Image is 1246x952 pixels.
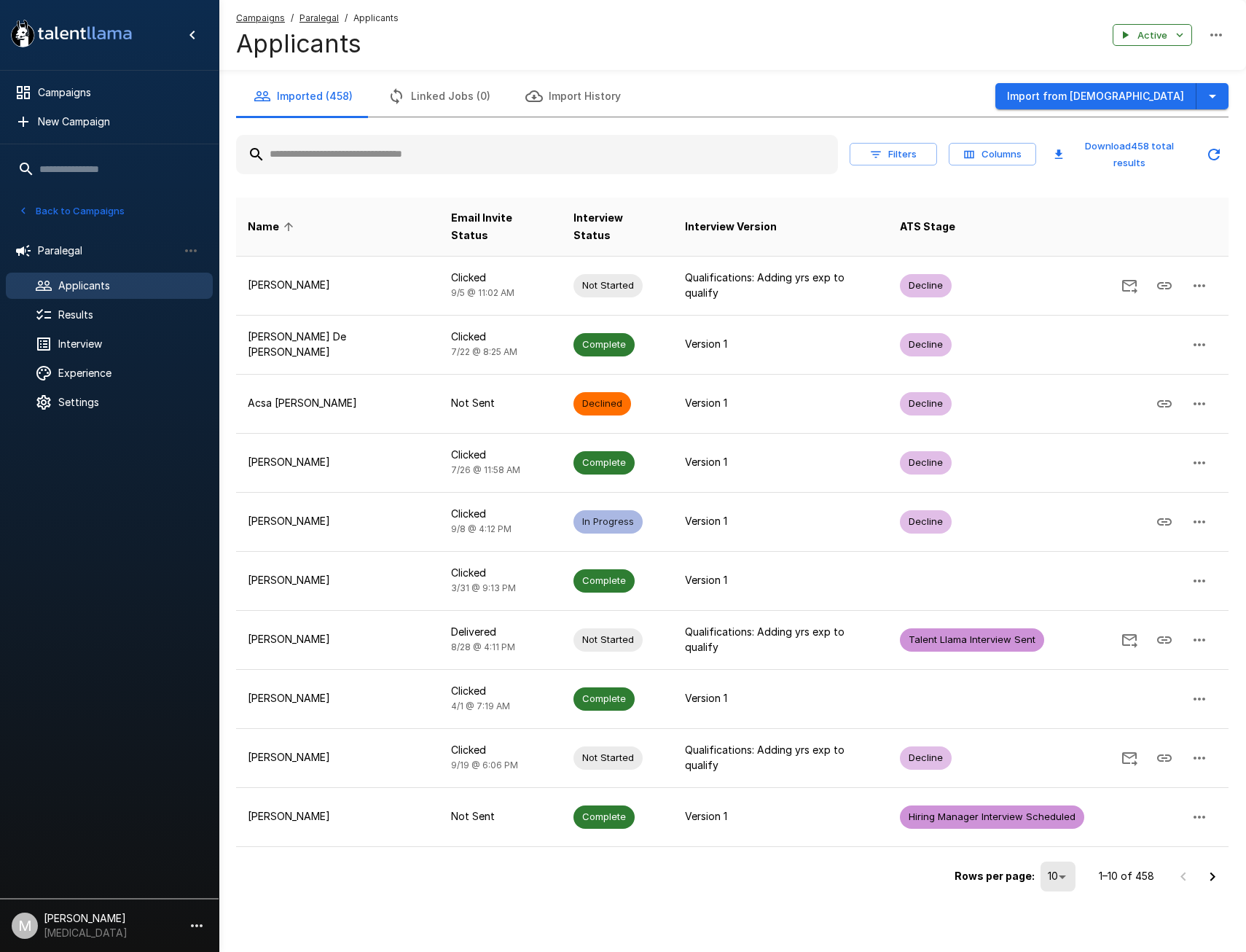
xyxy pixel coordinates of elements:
[248,809,428,824] p: [PERSON_NAME]
[248,573,428,588] p: [PERSON_NAME]
[370,76,508,117] button: Linked Jobs (0)
[900,278,952,292] span: Decline
[248,455,428,469] p: [PERSON_NAME]
[248,278,428,292] p: [PERSON_NAME]
[573,278,643,292] span: Not Started
[685,743,877,772] p: Qualifications: Adding yrs exp to qualify
[451,329,549,344] p: Clicked
[451,641,515,652] span: 8/28 @ 4:11 PM
[451,743,549,757] p: Clicked
[236,76,370,117] button: Imported (458)
[1198,862,1227,891] button: Go to next page
[451,287,514,298] span: 9/5 @ 11:02 AM
[451,448,549,462] p: Clicked
[451,270,549,285] p: Clicked
[900,338,952,351] span: Decline
[850,143,937,165] button: Filters
[900,515,952,528] span: Decline
[900,456,952,469] span: Decline
[900,751,952,765] span: Decline
[1147,396,1182,408] span: Copy Interview Link
[955,869,1035,883] p: Rows per page:
[451,582,516,593] span: 3/31 @ 9:13 PM
[248,218,298,235] span: Name
[1147,632,1182,644] span: Copy Interview Link
[685,270,877,300] p: Qualifications: Adding yrs exp to qualify
[573,209,662,244] span: Interview Status
[248,514,428,528] p: [PERSON_NAME]
[573,338,635,351] span: Complete
[685,625,877,654] p: Qualifications: Adding yrs exp to qualify
[900,397,952,410] span: Decline
[573,633,643,647] span: Not Started
[900,810,1084,824] span: Hiring Manager Interview Scheduled
[451,507,549,521] p: Clicked
[949,143,1036,165] button: Columns
[1199,140,1229,169] button: Updated Today - 1:33 PM
[900,218,955,235] span: ATS Stage
[248,396,428,410] p: Acsa [PERSON_NAME]
[345,11,348,26] span: /
[236,28,399,59] h4: Applicants
[900,633,1044,647] span: Talent Llama Interview Sent
[573,515,643,528] span: In Progress
[451,809,549,824] p: Not Sent
[1147,278,1182,290] span: Copy Interview Link
[1048,135,1194,174] button: Download458 total results
[451,701,510,711] span: 4/1 @ 7:19 AM
[573,692,635,706] span: Complete
[1041,862,1075,891] div: 10
[451,566,549,580] p: Clicked
[508,76,638,117] button: Import History
[248,632,428,647] p: [PERSON_NAME]
[685,218,777,235] span: Interview Version
[451,523,512,534] span: 9/8 @ 4:12 PM
[1147,514,1182,526] span: Copy Interview Link
[248,329,428,359] p: [PERSON_NAME] De [PERSON_NAME]
[291,11,294,26] span: /
[1113,24,1192,47] button: Active
[451,209,549,244] span: Email Invite Status
[995,83,1196,110] button: Import from [DEMOGRAPHIC_DATA]
[248,750,428,765] p: [PERSON_NAME]
[573,810,635,824] span: Complete
[236,12,285,23] u: Campaigns
[451,396,549,410] p: Not Sent
[451,346,517,357] span: 7/22 @ 8:25 AM
[573,456,635,469] span: Complete
[573,574,635,588] span: Complete
[451,760,518,770] span: 9/19 @ 6:06 PM
[451,464,520,475] span: 7/26 @ 11:58 AM
[248,691,428,706] p: [PERSON_NAME]
[685,455,877,469] p: Version 1
[573,397,631,410] span: Declined
[1147,750,1182,762] span: Copy Interview Link
[573,751,643,765] span: Not Started
[685,573,877,588] p: Version 1
[451,625,549,639] p: Delivered
[1112,632,1147,644] span: Send Invitation
[685,337,877,351] p: Version 1
[685,514,877,528] p: Version 1
[299,12,339,23] u: Paralegal
[685,691,877,706] p: Version 1
[353,11,399,26] span: Applicants
[685,396,877,410] p: Version 1
[451,684,549,698] p: Clicked
[1112,750,1147,762] span: Send Invitation
[1099,869,1154,883] p: 1–10 of 458
[1112,278,1147,290] span: Send Invitation
[685,809,877,824] p: Version 1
